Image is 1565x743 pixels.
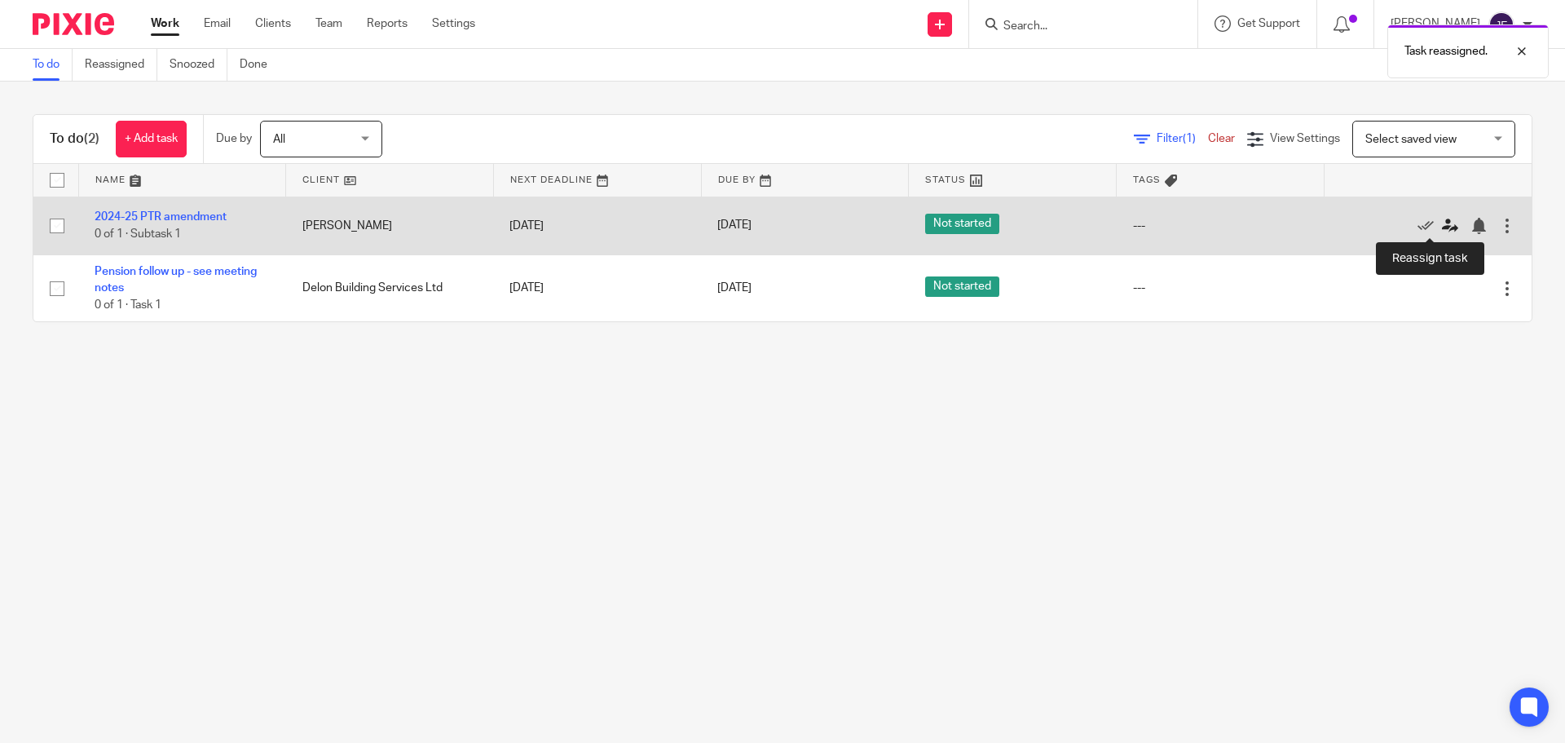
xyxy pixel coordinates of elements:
[95,211,227,223] a: 2024-25 PTR amendment
[286,197,494,254] td: [PERSON_NAME]
[255,15,291,32] a: Clients
[493,254,701,321] td: [DATE]
[367,15,408,32] a: Reports
[1133,175,1161,184] span: Tags
[85,49,157,81] a: Reassigned
[240,49,280,81] a: Done
[493,197,701,254] td: [DATE]
[170,49,227,81] a: Snoozed
[95,299,161,311] span: 0 of 1 · Task 1
[432,15,475,32] a: Settings
[1417,218,1442,234] a: Mark as done
[1365,134,1457,145] span: Select saved view
[84,132,99,145] span: (2)
[1270,133,1340,144] span: View Settings
[925,276,999,297] span: Not started
[273,134,285,145] span: All
[116,121,187,157] a: + Add task
[315,15,342,32] a: Team
[204,15,231,32] a: Email
[717,220,752,232] span: [DATE]
[925,214,999,234] span: Not started
[717,282,752,294] span: [DATE]
[286,254,494,321] td: Delon Building Services Ltd
[33,13,114,35] img: Pixie
[216,130,252,147] p: Due by
[33,49,73,81] a: To do
[1183,133,1196,144] span: (1)
[1488,11,1514,38] img: svg%3E
[95,266,257,294] a: Pension follow up - see meeting notes
[1404,43,1488,60] p: Task reassigned.
[1208,133,1235,144] a: Clear
[95,228,181,240] span: 0 of 1 · Subtask 1
[1157,133,1208,144] span: Filter
[1133,218,1308,234] div: ---
[50,130,99,148] h1: To do
[1133,280,1308,296] div: ---
[151,15,179,32] a: Work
